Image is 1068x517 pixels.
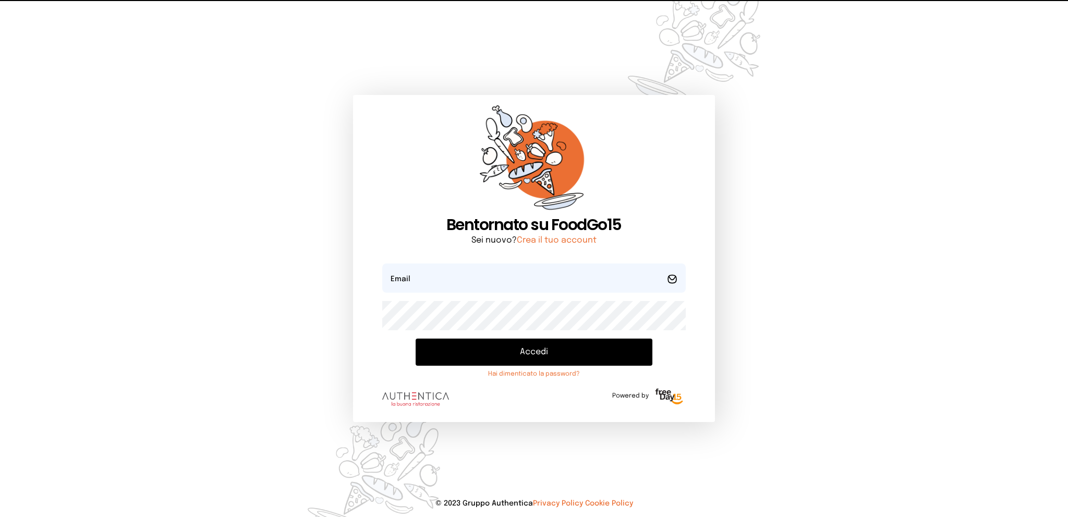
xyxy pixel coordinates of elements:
img: sticker-orange.65babaf.png [480,105,588,215]
a: Crea il tuo account [517,236,597,245]
p: © 2023 Gruppo Authentica [17,498,1051,509]
a: Privacy Policy [533,500,583,507]
img: logo-freeday.3e08031.png [653,387,686,407]
a: Hai dimenticato la password? [416,370,652,378]
img: logo.8f33a47.png [382,392,449,406]
span: Powered by [612,392,649,400]
button: Accedi [416,339,652,366]
p: Sei nuovo? [382,234,685,247]
h1: Bentornato su FoodGo15 [382,215,685,234]
a: Cookie Policy [585,500,633,507]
